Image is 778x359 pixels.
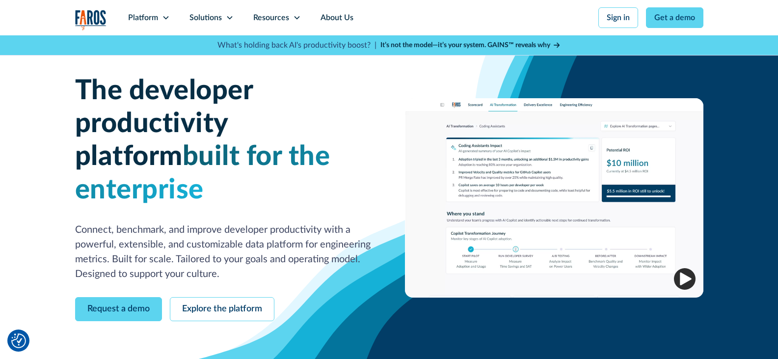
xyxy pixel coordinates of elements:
p: What's holding back AI's productivity boost? | [217,39,376,51]
a: It’s not the model—it’s your system. GAINS™ reveals why [380,40,561,51]
a: Get a demo [646,7,703,28]
button: Cookie Settings [11,333,26,348]
h1: The developer productivity platform [75,75,374,207]
a: home [75,10,107,30]
div: Resources [253,12,289,24]
strong: It’s not the model—it’s your system. GAINS™ reveals why [380,42,550,49]
img: Play video [674,268,696,290]
img: Logo of the analytics and reporting company Faros. [75,10,107,30]
a: Sign in [598,7,638,28]
p: Connect, benchmark, and improve developer productivity with a powerful, extensible, and customiza... [75,222,374,281]
a: Explore the platform [170,297,274,321]
img: Revisit consent button [11,333,26,348]
a: Request a demo [75,297,162,321]
span: built for the enterprise [75,143,330,203]
div: Platform [128,12,158,24]
div: Solutions [189,12,222,24]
